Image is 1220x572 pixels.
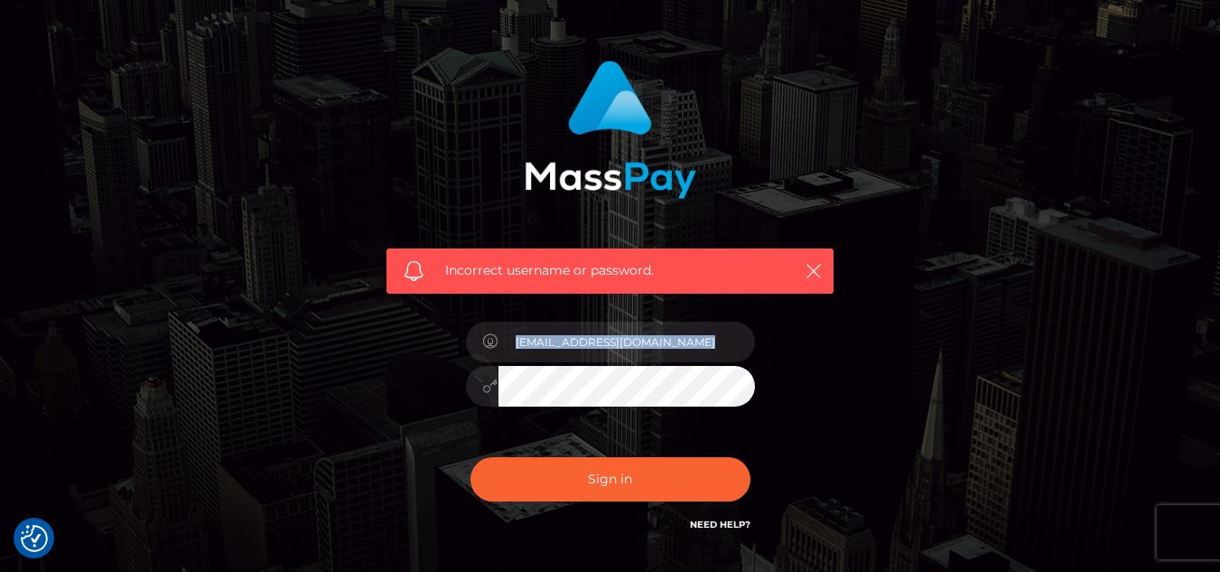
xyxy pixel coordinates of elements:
button: Consent Preferences [21,525,48,552]
img: Revisit consent button [21,525,48,552]
img: MassPay Login [525,61,696,199]
a: Need Help? [690,519,750,530]
input: Username... [498,322,755,362]
span: Incorrect username or password. [445,261,775,280]
button: Sign in [470,457,750,502]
